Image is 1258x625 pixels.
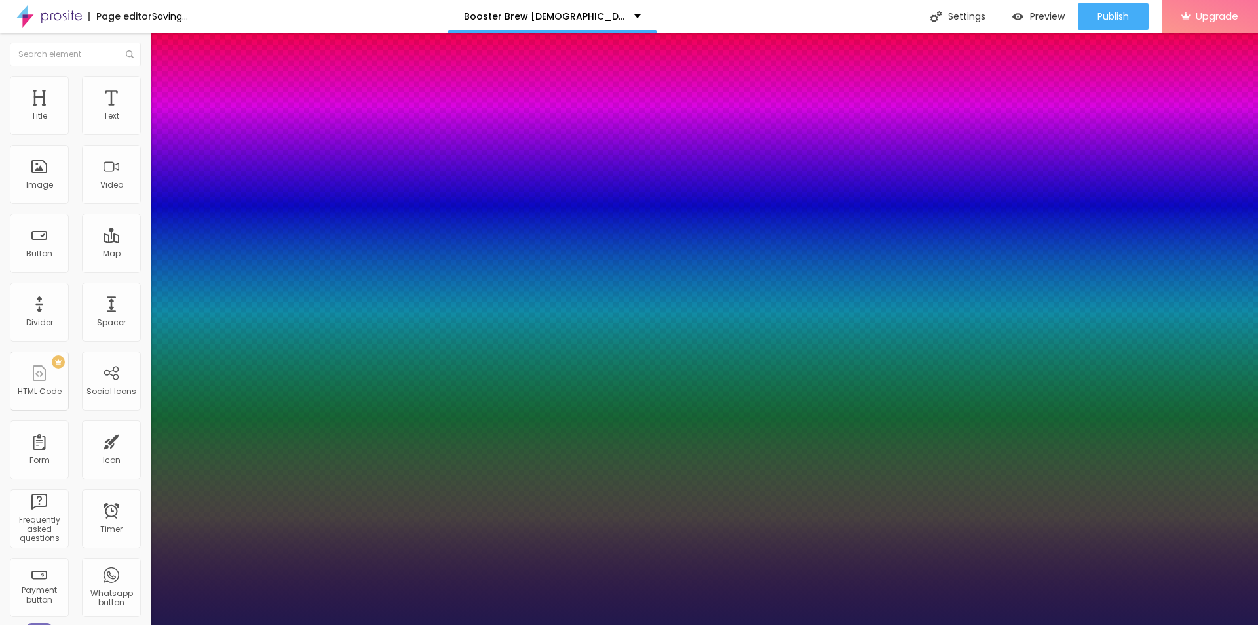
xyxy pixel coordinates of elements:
[26,318,53,327] div: Divider
[1078,3,1149,30] button: Publish
[100,180,123,190] div: Video
[126,50,134,58] img: Icone
[103,456,121,465] div: Icon
[930,11,942,22] img: Icone
[100,525,123,534] div: Timer
[86,387,136,396] div: Social Icons
[999,3,1078,30] button: Preview
[26,249,52,258] div: Button
[152,12,188,21] div: Saving...
[26,180,53,190] div: Image
[1097,11,1129,22] span: Publish
[464,12,624,21] p: Booster Brew [DEMOGRAPHIC_DATA][MEDICAL_DATA] Reviews
[31,111,47,121] div: Title
[10,43,141,66] input: Search element
[13,515,65,544] div: Frequently asked questions
[97,318,126,327] div: Spacer
[1196,10,1238,22] span: Upgrade
[1012,11,1023,22] img: view-1.svg
[88,12,152,21] div: Page editor
[29,456,50,465] div: Form
[1030,11,1065,22] span: Preview
[103,249,121,258] div: Map
[13,586,65,605] div: Payment button
[104,111,119,121] div: Text
[18,387,62,396] div: HTML Code
[85,589,137,608] div: Whatsapp button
